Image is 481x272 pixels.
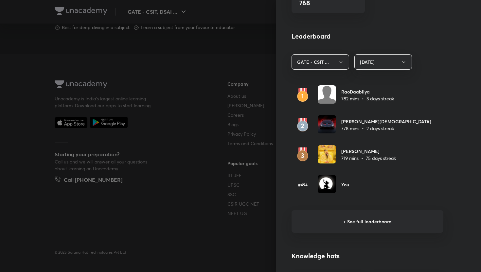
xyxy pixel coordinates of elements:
button: GATE - CSIT ... [292,54,349,70]
h6: [PERSON_NAME][DEMOGRAPHIC_DATA] [341,118,431,125]
h4: Knowledge hats [292,251,443,261]
h6: You [341,181,349,188]
img: Avatar [318,145,336,163]
p: 782 mins • 3 days streak [341,95,394,102]
button: [DATE] [354,54,412,70]
img: rank1.svg [292,88,314,102]
p: 778 mins • 2 days streak [341,125,431,132]
h6: + See full leaderboard [292,210,443,233]
h6: [PERSON_NAME] [341,148,396,155]
img: Avatar [318,115,336,133]
img: Avatar [318,175,336,193]
h6: RaoDaabliya [341,88,394,95]
h6: #494 [292,182,314,188]
img: rank2.svg [292,118,314,132]
img: rank3.svg [292,147,314,162]
img: Avatar [318,85,336,104]
p: 719 mins • 75 days streak [341,155,396,161]
h4: Leaderboard [292,31,443,41]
